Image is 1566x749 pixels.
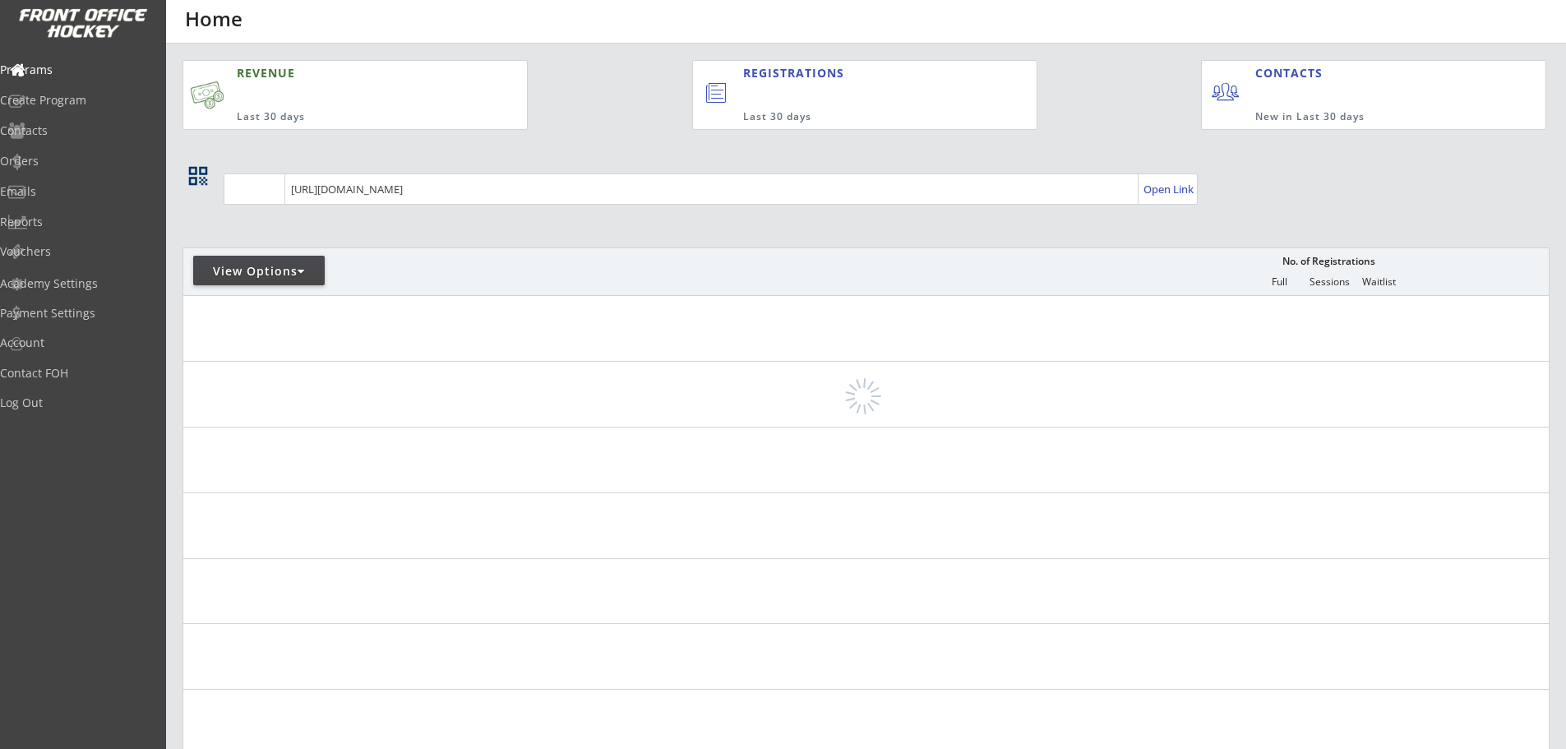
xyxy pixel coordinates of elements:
a: Open Link [1143,178,1195,201]
div: REGISTRATIONS [743,65,960,81]
div: No. of Registrations [1277,256,1379,267]
div: Sessions [1305,276,1354,288]
div: Waitlist [1354,276,1403,288]
div: Full [1254,276,1304,288]
div: Last 30 days [743,110,969,124]
div: Last 30 days [237,110,447,124]
div: REVENUE [237,65,447,81]
div: View Options [193,263,325,280]
div: CONTACTS [1255,65,1330,81]
button: qr_code [186,164,210,188]
div: New in Last 30 days [1255,110,1469,124]
div: Open Link [1143,183,1195,196]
